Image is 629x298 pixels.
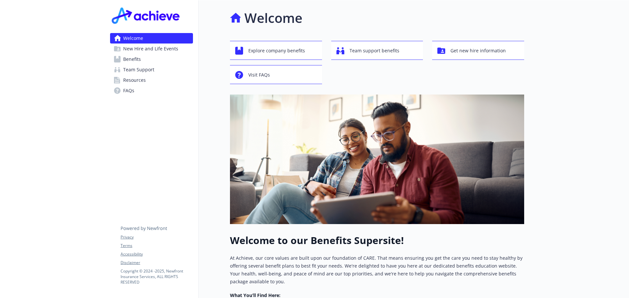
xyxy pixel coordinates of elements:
span: Explore company benefits [248,44,305,57]
a: Welcome [110,33,193,44]
a: Disclaimer [121,260,193,266]
a: Accessibility [121,251,193,257]
span: Get new hire information [450,44,506,57]
h1: Welcome [244,8,302,28]
a: New Hire and Life Events [110,44,193,54]
a: Terms [121,243,193,249]
a: Resources [110,75,193,85]
p: Copyright © 2024 - 2025 , Newfront Insurance Services, ALL RIGHTS RESERVED [121,268,193,285]
span: New Hire and Life Events [123,44,178,54]
h1: Welcome to our Benefits Supersite! [230,235,524,246]
button: Get new hire information [432,41,524,60]
span: Benefits [123,54,141,64]
p: At Achieve, our core values are built upon our foundation of CARE. That means ensuring you get th... [230,254,524,286]
span: Resources [123,75,146,85]
a: Privacy [121,234,193,240]
a: Benefits [110,54,193,64]
span: FAQs [123,85,134,96]
span: Welcome [123,33,143,44]
img: overview page banner [230,95,524,224]
button: Explore company benefits [230,41,322,60]
button: Visit FAQs [230,65,322,84]
a: FAQs [110,85,193,96]
span: Team support benefits [350,44,399,57]
a: Team Support [110,64,193,75]
button: Team support benefits [331,41,423,60]
span: Team Support [123,64,154,75]
span: Visit FAQs [248,69,270,81]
